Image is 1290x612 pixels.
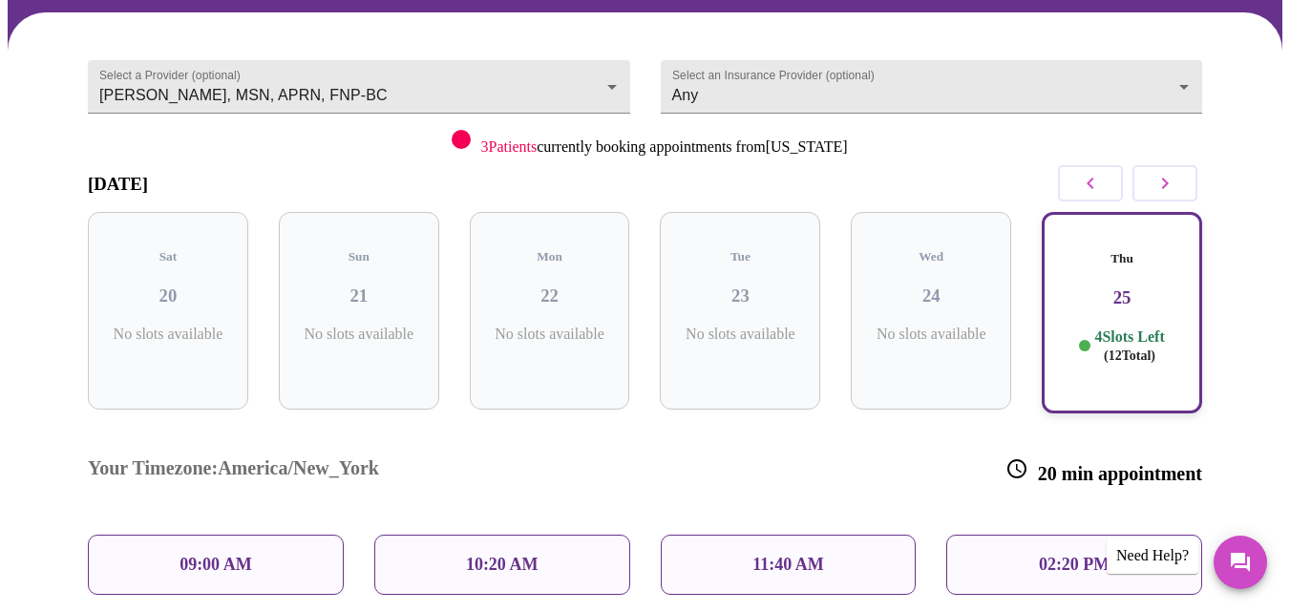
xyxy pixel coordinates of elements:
p: 09:00 AM [180,555,252,575]
p: 02:20 PM [1039,555,1110,575]
h3: 20 min appointment [1005,457,1202,485]
p: No slots available [294,326,424,343]
div: Need Help? [1107,538,1198,574]
h3: 20 [103,285,233,306]
h3: [DATE] [88,174,148,195]
p: 11:40 AM [752,555,824,575]
h3: Your Timezone: America/New_York [88,457,379,485]
h3: 25 [1059,287,1185,308]
h5: Sun [294,249,424,264]
div: [PERSON_NAME], MSN, APRN, FNP-BC [88,60,630,114]
p: No slots available [485,326,615,343]
p: No slots available [675,326,805,343]
p: No slots available [866,326,996,343]
p: 4 Slots Left [1094,327,1164,365]
h5: Sat [103,249,233,264]
h3: 24 [866,285,996,306]
span: 3 Patients [480,138,537,155]
span: ( 12 Total) [1104,348,1155,363]
h3: 21 [294,285,424,306]
button: Messages [1214,536,1267,589]
h5: Mon [485,249,615,264]
h3: 23 [675,285,805,306]
p: currently booking appointments from [US_STATE] [480,138,847,156]
div: Any [661,60,1203,114]
h5: Tue [675,249,805,264]
h5: Thu [1059,251,1185,266]
p: No slots available [103,326,233,343]
h3: 22 [485,285,615,306]
p: 10:20 AM [466,555,539,575]
h5: Wed [866,249,996,264]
